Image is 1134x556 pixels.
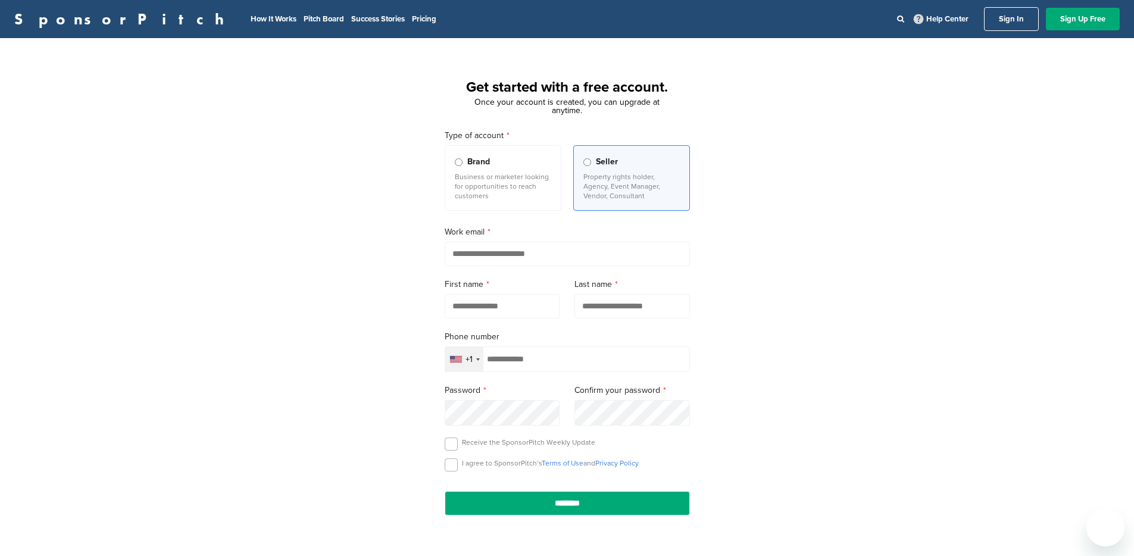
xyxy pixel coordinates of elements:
[412,14,436,24] a: Pricing
[466,355,473,364] div: +1
[455,158,463,166] input: Brand Business or marketer looking for opportunities to reach customers
[474,97,660,115] span: Once your account is created, you can upgrade at anytime.
[1046,8,1120,30] a: Sign Up Free
[462,458,639,468] p: I agree to SponsorPitch’s and
[445,347,483,371] div: Selected country
[445,330,690,343] label: Phone number
[574,384,690,397] label: Confirm your password
[430,77,704,98] h1: Get started with a free account.
[251,14,296,24] a: How It Works
[1086,508,1124,546] iframe: Button to launch messaging window
[455,172,551,201] p: Business or marketer looking for opportunities to reach customers
[583,172,680,201] p: Property rights holder, Agency, Event Manager, Vendor, Consultant
[445,384,560,397] label: Password
[467,155,490,168] span: Brand
[304,14,344,24] a: Pitch Board
[583,158,591,166] input: Seller Property rights holder, Agency, Event Manager, Vendor, Consultant
[595,459,639,467] a: Privacy Policy
[911,12,971,26] a: Help Center
[445,129,690,142] label: Type of account
[462,438,595,447] p: Receive the SponsorPitch Weekly Update
[542,459,583,467] a: Terms of Use
[445,226,690,239] label: Work email
[351,14,405,24] a: Success Stories
[596,155,618,168] span: Seller
[574,278,690,291] label: Last name
[984,7,1039,31] a: Sign In
[445,278,560,291] label: First name
[14,11,232,27] a: SponsorPitch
